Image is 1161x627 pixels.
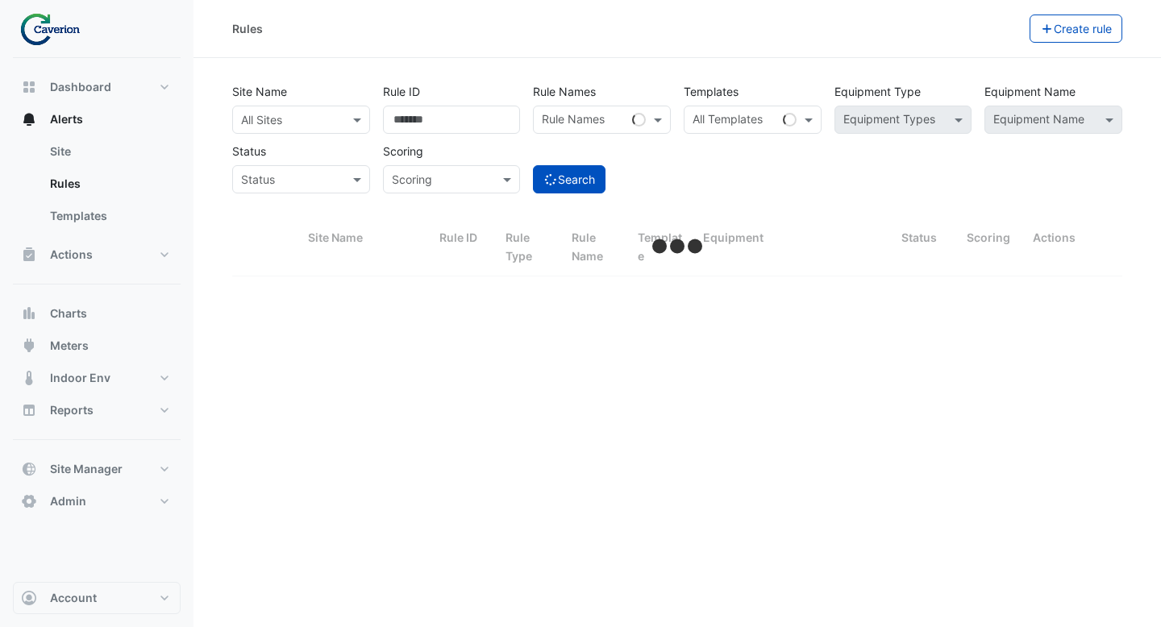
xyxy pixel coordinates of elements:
div: Rule Names [539,110,605,131]
label: Rule Names [533,77,596,106]
a: Templates [37,200,181,232]
button: Site Manager [13,453,181,485]
button: Meters [13,330,181,362]
label: Rule ID [383,77,420,106]
app-icon: Charts [21,305,37,322]
span: Dashboard [50,79,111,95]
span: Meters [50,338,89,354]
button: Search [533,165,605,193]
div: Alerts [13,135,181,239]
app-icon: Dashboard [21,79,37,95]
app-icon: Admin [21,493,37,509]
span: Alerts [50,111,83,127]
div: Template [638,229,685,266]
div: Actions [1033,229,1113,247]
label: Site Name [232,77,287,106]
div: Rules [232,20,263,37]
button: Create rule [1030,15,1123,43]
app-icon: Site Manager [21,461,37,477]
button: Dashboard [13,71,181,103]
div: Equipment [703,229,881,247]
label: Scoring [383,137,423,165]
img: Company Logo [19,13,92,45]
span: Reports [50,402,94,418]
span: Site Manager [50,461,123,477]
div: Rule Name [572,229,618,266]
span: Charts [50,305,87,322]
div: All Templates [690,110,763,131]
button: Alerts [13,103,181,135]
div: Equipment Types [841,110,935,131]
button: Indoor Env [13,362,181,394]
a: Site [37,135,181,168]
button: Reports [13,394,181,426]
button: Charts [13,297,181,330]
span: Actions [50,247,93,263]
app-icon: Indoor Env [21,370,37,386]
div: Rule Type [506,229,552,266]
button: Actions [13,239,181,271]
app-icon: Reports [21,402,37,418]
span: Account [50,590,97,606]
label: Equipment Type [834,77,921,106]
app-icon: Meters [21,338,37,354]
div: Rule ID [439,229,486,247]
button: Account [13,582,181,614]
a: Rules [37,168,181,200]
label: Templates [684,77,739,106]
button: Admin [13,485,181,517]
div: Site Name [308,229,421,247]
app-icon: Alerts [21,111,37,127]
div: Scoring [967,229,1013,247]
span: Indoor Env [50,370,110,386]
app-icon: Actions [21,247,37,263]
div: Equipment Name [991,110,1084,131]
label: Status [232,137,266,165]
div: Status [901,229,948,247]
span: Admin [50,493,86,509]
label: Equipment Name [984,77,1076,106]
